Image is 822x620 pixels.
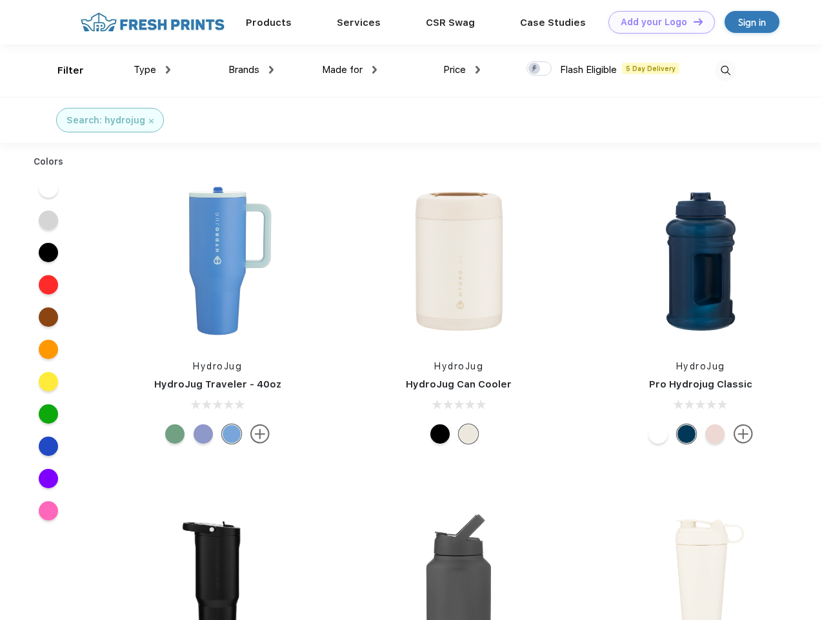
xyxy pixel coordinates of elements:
[725,11,779,33] a: Sign in
[694,18,703,25] img: DT
[373,175,545,347] img: func=resize&h=266
[560,64,617,76] span: Flash Eligible
[615,175,787,347] img: func=resize&h=266
[166,66,170,74] img: dropdown.png
[649,378,752,390] a: Pro Hydrojug Classic
[322,64,363,76] span: Made for
[430,424,450,444] div: Black
[705,424,725,444] div: Pink Sand
[57,63,84,78] div: Filter
[648,424,668,444] div: White
[24,155,74,169] div: Colors
[66,114,145,127] div: Search: hydrojug
[459,424,478,444] div: Cream
[476,66,480,74] img: dropdown.png
[269,66,274,74] img: dropdown.png
[222,424,241,444] div: Riptide
[228,64,259,76] span: Brands
[621,17,687,28] div: Add your Logo
[715,60,736,81] img: desktop_search.svg
[194,424,213,444] div: Peri
[676,361,725,371] a: HydroJug
[132,175,303,347] img: func=resize&h=266
[622,63,679,74] span: 5 Day Delivery
[77,11,228,34] img: fo%20logo%202.webp
[434,361,483,371] a: HydroJug
[372,66,377,74] img: dropdown.png
[250,424,270,444] img: more.svg
[154,378,281,390] a: HydroJug Traveler - 40oz
[165,424,185,444] div: Sage
[677,424,696,444] div: Navy
[149,119,154,123] img: filter_cancel.svg
[193,361,242,371] a: HydroJug
[134,64,156,76] span: Type
[738,15,766,30] div: Sign in
[734,424,753,444] img: more.svg
[443,64,466,76] span: Price
[406,378,512,390] a: HydroJug Can Cooler
[246,17,292,28] a: Products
